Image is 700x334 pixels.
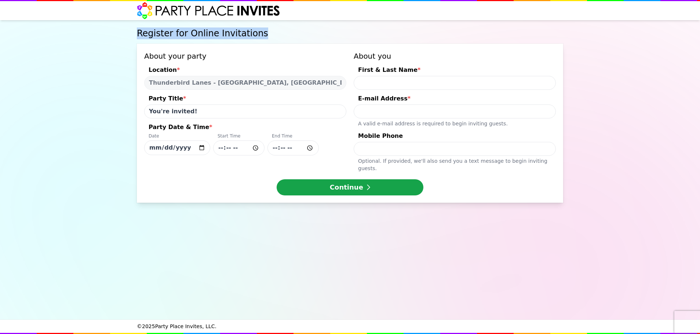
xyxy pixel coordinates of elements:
div: © 2025 Party Place Invites, LLC. [137,320,563,333]
div: Location [144,66,346,76]
div: E-mail Address [354,94,556,104]
h3: About you [354,51,556,61]
input: Party Date & Time*DateStart TimeEnd Time [144,140,210,155]
input: Party Title* [144,104,346,118]
h3: About your party [144,51,346,61]
input: Mobile PhoneOptional. If provided, we'll also send you a text message to begin inviting guests. [354,142,556,156]
div: Start Time [213,133,265,140]
div: Date [144,133,210,140]
input: Party Date & Time*DateStart TimeEnd Time [213,140,265,155]
img: Party Place Invites [137,2,280,19]
div: Mobile Phone [354,132,556,142]
input: Party Date & Time*DateStart TimeEnd Time [267,140,319,155]
input: E-mail Address*A valid e-mail address is required to begin inviting guests. [354,104,556,118]
div: Optional. If provided, we ' ll also send you a text message to begin inviting guests. [354,156,556,172]
button: Continue [277,179,423,195]
select: Location* [144,76,346,90]
div: Party Date & Time [144,123,346,133]
div: Party Title [144,94,346,104]
div: A valid e-mail address is required to begin inviting guests. [354,118,556,127]
h1: Register for Online Invitations [137,27,563,39]
div: End Time [267,133,319,140]
input: First & Last Name* [354,76,556,90]
div: First & Last Name [354,66,556,76]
